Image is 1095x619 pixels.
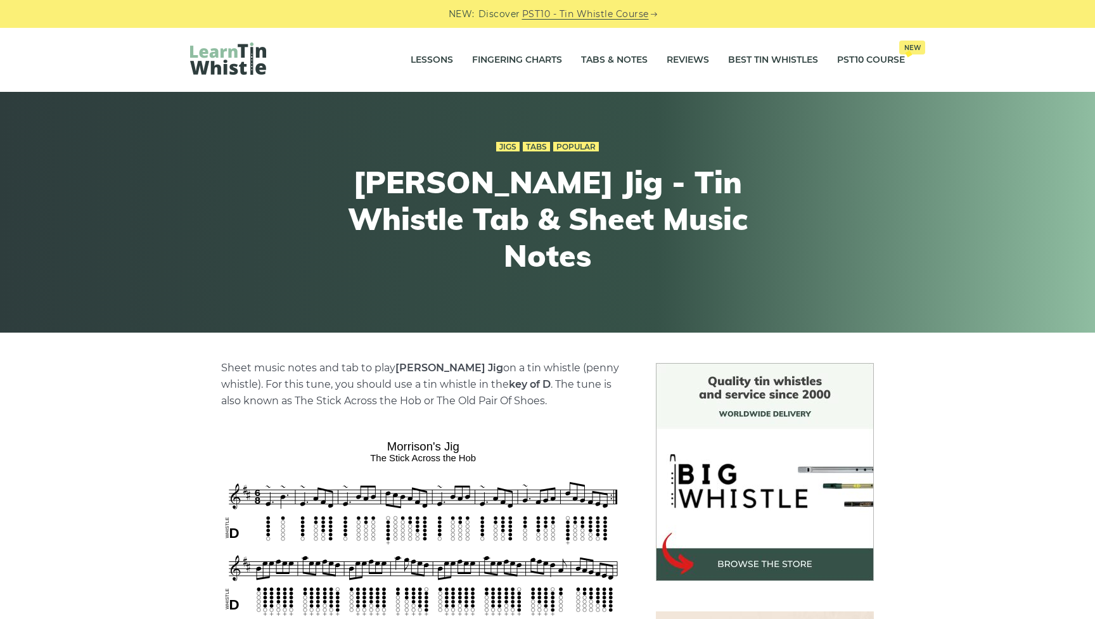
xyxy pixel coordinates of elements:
strong: key of D [509,378,551,390]
strong: [PERSON_NAME] Jig [395,362,503,374]
img: LearnTinWhistle.com [190,42,266,75]
img: BigWhistle Tin Whistle Store [656,363,874,581]
a: Lessons [411,44,453,76]
a: Jigs [496,142,520,152]
a: Fingering Charts [472,44,562,76]
a: Tabs & Notes [581,44,648,76]
a: Best Tin Whistles [728,44,818,76]
p: Sheet music notes and tab to play on a tin whistle (penny whistle). For this tune, you should use... [221,360,625,409]
a: Reviews [667,44,709,76]
h1: [PERSON_NAME] Jig - Tin Whistle Tab & Sheet Music Notes [314,164,781,274]
a: Tabs [523,142,550,152]
span: New [899,41,925,54]
a: Popular [553,142,599,152]
a: PST10 CourseNew [837,44,905,76]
